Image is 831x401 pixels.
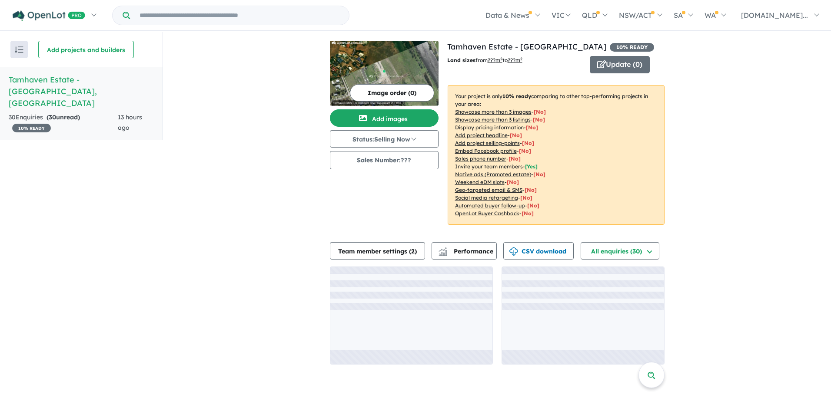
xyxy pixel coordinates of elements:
[502,93,531,99] b: 10 % ready
[455,171,531,177] u: Native ads (Promoted estate)
[15,46,23,53] img: sort.svg
[330,130,439,148] button: Status:Selling Now
[13,10,85,21] img: Openlot PRO Logo White
[330,109,439,127] button: Add images
[525,187,537,193] span: [No]
[533,171,545,177] span: [No]
[520,56,522,61] sup: 2
[527,202,539,209] span: [No]
[510,132,522,138] span: [ No ]
[509,155,521,162] span: [ No ]
[488,57,502,63] u: ??? m
[590,56,650,73] button: Update (0)
[455,116,531,123] u: Showcase more than 3 listings
[447,56,583,65] p: from
[526,124,538,131] span: [ No ]
[455,202,525,209] u: Automated buyer follow-up
[440,247,493,255] span: Performance
[520,194,532,201] span: [No]
[448,85,665,225] p: Your project is only comparing to other top-performing projects in your area: - - - - - - - - - -...
[38,41,134,58] button: Add projects and builders
[522,210,534,217] span: [No]
[455,163,523,170] u: Invite your team members
[581,242,659,260] button: All enquiries (30)
[533,116,545,123] span: [ No ]
[525,163,538,170] span: [ Yes ]
[132,6,347,25] input: Try estate name, suburb, builder or developer
[9,74,154,109] h5: Tamhaven Estate - [GEOGRAPHIC_DATA] , [GEOGRAPHIC_DATA]
[12,124,51,132] span: 10 % READY
[9,112,118,133] div: 30 Enquir ies
[741,11,808,20] span: [DOMAIN_NAME]...
[118,113,142,131] span: 13 hours ago
[447,42,606,52] a: Tamhaven Estate - [GEOGRAPHIC_DATA]
[519,148,531,154] span: [ No ]
[534,108,546,115] span: [ No ]
[455,148,517,154] u: Embed Facebook profile
[507,179,519,185] span: [No]
[502,57,522,63] span: to
[330,41,439,106] img: Tamhaven Estate - Swan Reach
[455,140,520,146] u: Add project selling-points
[503,242,574,260] button: CSV download
[447,57,475,63] b: Land sizes
[432,242,497,260] button: Performance
[522,140,534,146] span: [ No ]
[455,132,508,138] u: Add project headline
[49,113,56,121] span: 30
[439,250,447,256] img: bar-chart.svg
[455,108,532,115] u: Showcase more than 3 images
[330,242,425,260] button: Team member settings (2)
[330,151,439,169] button: Sales Number:???
[455,179,505,185] u: Weekend eDM slots
[411,247,415,255] span: 2
[509,247,518,256] img: download icon
[455,124,524,131] u: Display pricing information
[47,113,80,121] strong: ( unread)
[455,155,506,162] u: Sales phone number
[508,57,522,63] u: ???m
[350,84,434,102] button: Image order (0)
[500,56,502,61] sup: 2
[455,194,518,201] u: Social media retargeting
[455,210,519,217] u: OpenLot Buyer Cashback
[439,247,446,252] img: line-chart.svg
[455,187,522,193] u: Geo-targeted email & SMS
[610,43,654,52] span: 10 % READY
